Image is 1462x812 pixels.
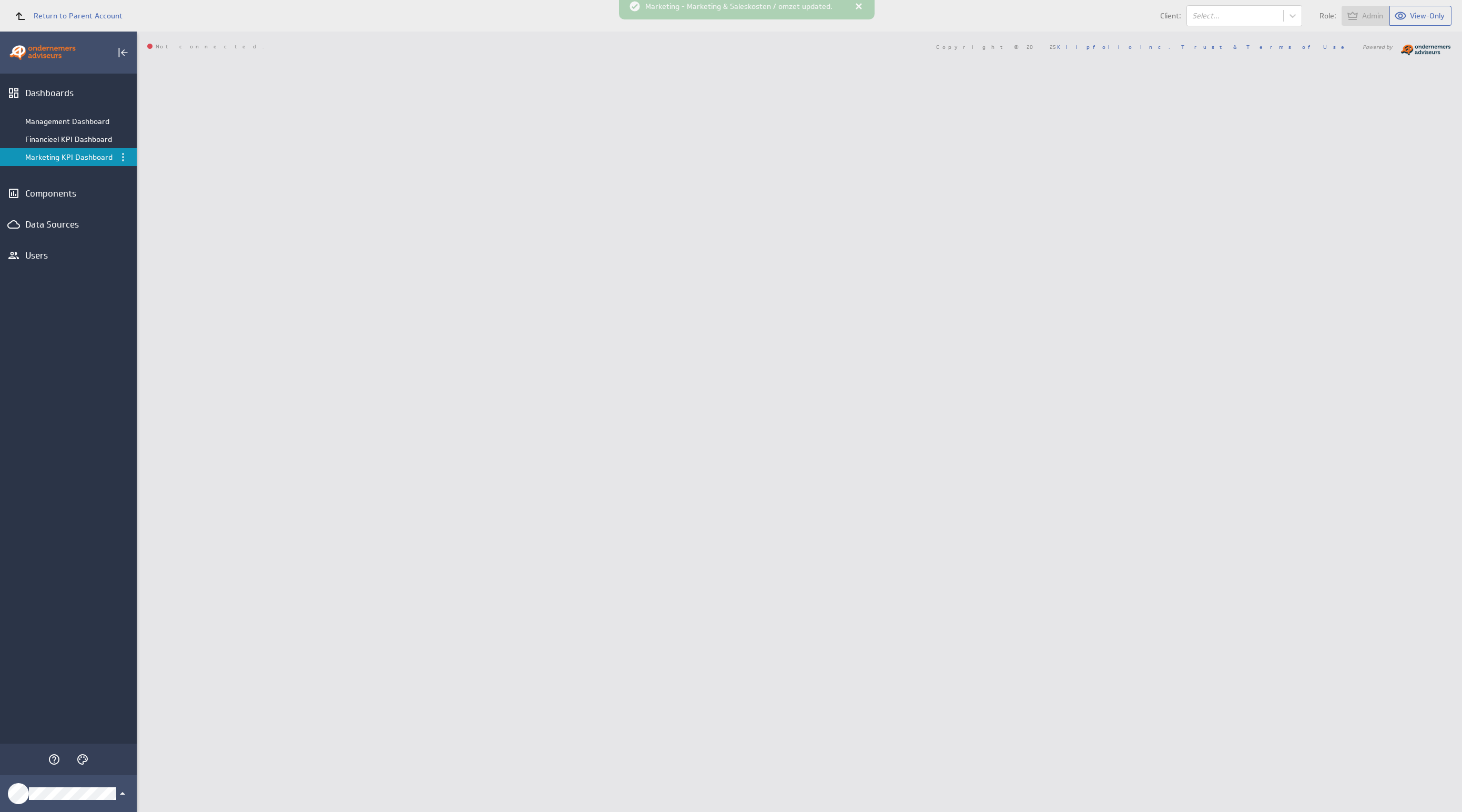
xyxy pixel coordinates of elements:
span: Admin [1362,11,1383,20]
div: Collapse [114,44,132,61]
span: View-Only [1410,11,1445,20]
span: Copyright © 2025 [936,44,1170,49]
div: Select... [1192,12,1278,19]
div: Components [25,188,111,199]
span: Not connected. [147,44,264,50]
div: Management Dashboard [25,117,113,126]
a: Trust & Terms of Use [1181,43,1352,50]
span: Marketing - Marketing & Saleskosten / omzet updated. [645,3,832,12]
div: Menu [117,151,129,163]
img: logo_ondernemersadviseurs-04.png [1400,42,1451,58]
img: OA Dashboards logo [9,42,77,63]
div: Dashboard menu [117,151,129,163]
span: Client: [1160,12,1181,19]
div: Menu [116,150,130,165]
span: Role: [1319,12,1336,19]
span: Powered by [1363,44,1393,49]
svg: Themes [76,753,89,766]
button: View as View-Only [1390,6,1451,26]
a: Klipfolio Inc. [1057,43,1170,50]
div: Users [25,250,111,261]
div: Themes [74,751,92,768]
button: View as Admin [1342,6,1390,26]
div: Financieel KPI Dashboard [25,135,113,144]
div: Help [45,751,63,768]
a: Return to Parent Account [8,4,123,27]
div: Data Sources [25,219,111,230]
div: Go to Dashboards [9,42,77,63]
span: Return to Parent Account [34,12,123,19]
div: Marketing KPI Dashboard [25,152,113,162]
div: Dashboards [25,87,111,99]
